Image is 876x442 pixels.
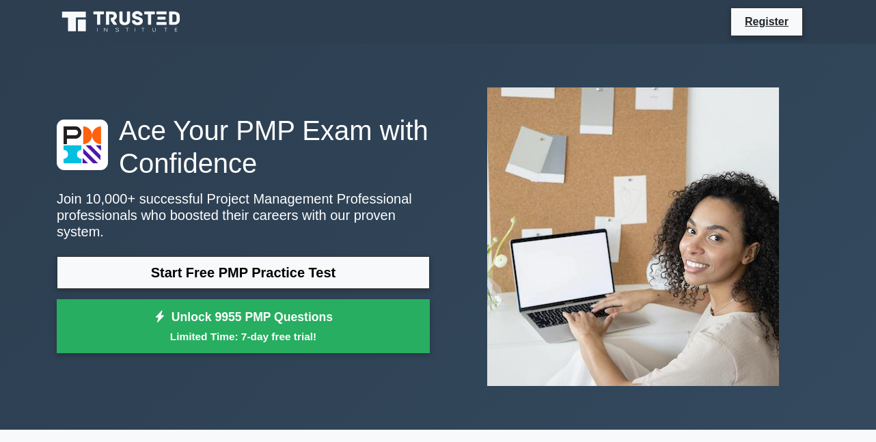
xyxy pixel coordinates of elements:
[737,13,797,30] a: Register
[57,299,430,354] a: Unlock 9955 PMP QuestionsLimited Time: 7-day free trial!
[74,329,413,344] small: Limited Time: 7-day free trial!
[57,114,430,180] h1: Ace Your PMP Exam with Confidence
[57,191,430,240] p: Join 10,000+ successful Project Management Professional professionals who boosted their careers w...
[57,256,430,289] a: Start Free PMP Practice Test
